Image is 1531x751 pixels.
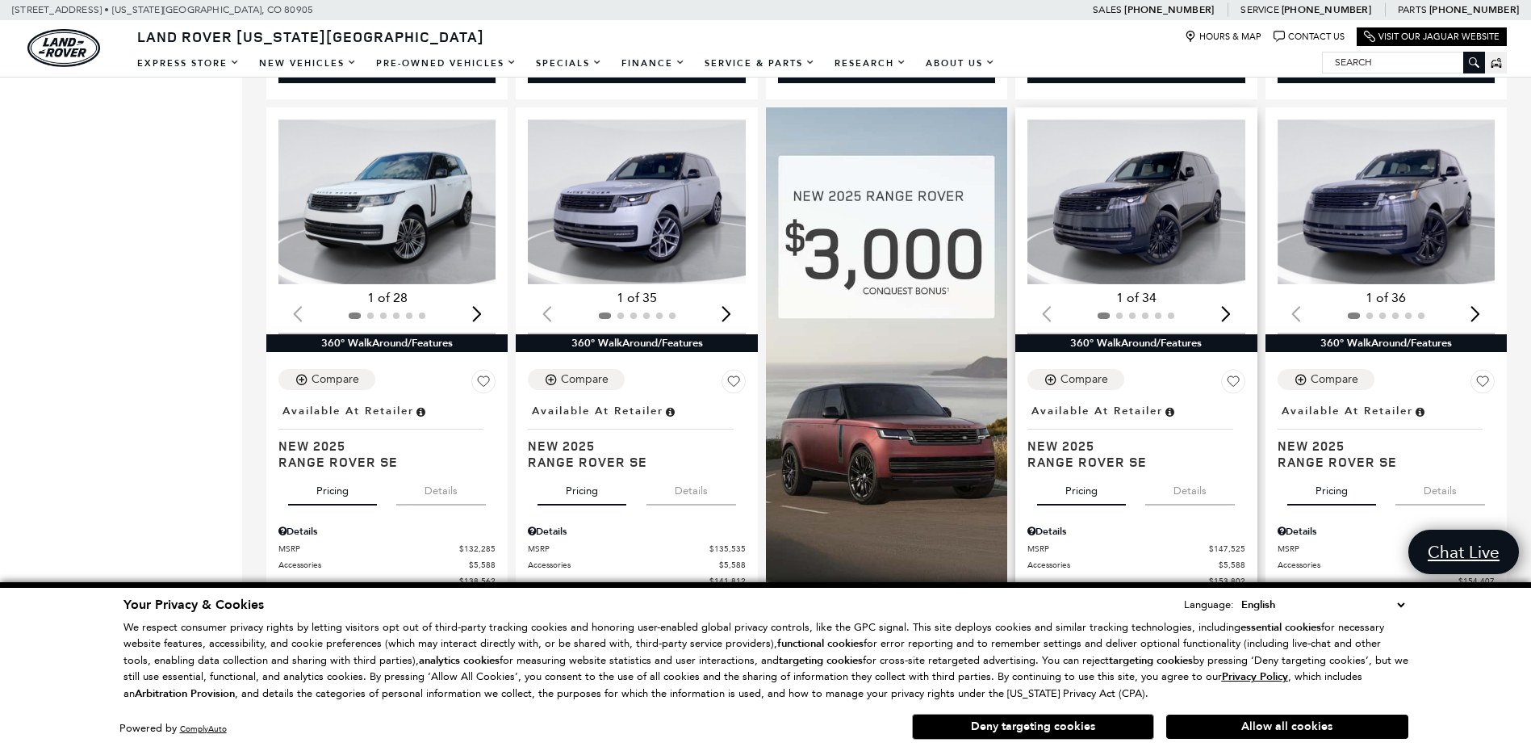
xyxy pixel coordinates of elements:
button: Save Vehicle [471,369,496,400]
span: Vehicle is in stock and ready for immediate delivery. Due to demand, availability is subject to c... [414,402,427,420]
span: $138,562 [459,575,496,587]
a: Chat Live [1408,530,1519,574]
a: Service & Parts [695,49,825,78]
span: Accessories [528,559,718,571]
button: Save Vehicle [1221,369,1245,400]
a: MSRP $132,285 [278,543,496,555]
a: Available at RetailerNew 2025Range Rover SE [1027,400,1244,469]
strong: targeting cookies [1109,653,1193,668]
a: Accessories $5,588 [1027,559,1244,571]
a: Accessories $5,588 [278,559,496,571]
span: Range Rover SE [1027,454,1232,470]
div: 1 / 2 [528,120,747,284]
span: MSRP [278,543,459,555]
div: 1 of 36 [1278,289,1495,307]
span: Vehicle is in stock and ready for immediate delivery. Due to demand, availability is subject to c... [663,402,676,420]
div: 360° WalkAround/Features [1265,334,1507,352]
button: Save Vehicle [722,369,746,400]
strong: targeting cookies [779,653,863,668]
div: 1 of 34 [1027,289,1244,307]
button: pricing tab [288,470,377,506]
a: $141,812 [528,575,745,587]
span: $5,588 [1219,559,1245,571]
a: Accessories $5,588 [528,559,745,571]
a: Specials [526,49,612,78]
a: Land Rover [US_STATE][GEOGRAPHIC_DATA] [128,27,494,46]
img: 2025 Land Rover Range Rover SE 1 [278,120,498,284]
button: details tab [646,470,736,506]
a: Privacy Policy [1222,670,1288,682]
div: Pricing Details - Range Rover SE [1027,524,1244,539]
a: land-rover [27,29,100,67]
button: Compare Vehicle [528,369,625,390]
div: 360° WalkAround/Features [266,334,508,352]
span: Available at Retailer [282,402,414,420]
button: details tab [1145,470,1235,506]
strong: essential cookies [1240,620,1321,635]
span: Range Rover SE [528,454,733,470]
a: New Vehicles [249,49,366,78]
a: [STREET_ADDRESS] • [US_STATE][GEOGRAPHIC_DATA], CO 80905 [12,4,313,15]
a: [PHONE_NUMBER] [1124,3,1214,16]
div: Next slide [1215,296,1237,332]
span: Available at Retailer [1031,402,1163,420]
a: Contact Us [1274,31,1345,43]
div: 360° WalkAround/Features [1015,334,1257,352]
a: Available at RetailerNew 2025Range Rover SE [1278,400,1495,469]
div: Next slide [1465,296,1487,332]
span: Accessories [1027,559,1218,571]
a: About Us [916,49,1005,78]
span: Sales [1093,4,1122,15]
div: 1 / 2 [278,120,498,284]
button: pricing tab [1287,470,1376,506]
a: MSRP $135,535 [528,543,745,555]
button: details tab [1395,470,1485,506]
span: $141,812 [709,575,746,587]
div: Compare [312,372,359,387]
span: Chat Live [1420,541,1508,563]
div: 1 of 28 [278,289,496,307]
span: New 2025 [528,438,733,454]
strong: Arbitration Provision [135,686,235,701]
a: [PHONE_NUMBER] [1282,3,1371,16]
div: Pricing Details - Range Rover SE [1278,524,1495,539]
img: 2025 Land Rover Range Rover SE 1 [528,120,747,284]
p: We respect consumer privacy rights by letting visitors opt out of third-party tracking cookies an... [123,619,1408,703]
img: 2025 Land Rover Range Rover SE 1 [1027,120,1247,284]
span: $147,525 [1209,543,1245,555]
select: Language Select [1237,596,1408,614]
img: 2025 Land Rover Range Rover SE 1 [1278,120,1497,284]
div: Compare [1060,372,1108,387]
button: pricing tab [538,470,626,506]
div: Pricing Details - Range Rover SE [278,524,496,539]
span: Available at Retailer [1282,402,1413,420]
button: Allow all cookies [1166,715,1408,739]
a: ComplyAuto [180,724,227,734]
a: Finance [612,49,695,78]
span: $153,802 [1209,575,1245,587]
button: Save Vehicle [1470,369,1495,400]
span: Available at Retailer [532,402,663,420]
span: New 2025 [1027,438,1232,454]
u: Privacy Policy [1222,669,1288,684]
a: Available at RetailerNew 2025Range Rover SE [528,400,745,469]
span: Your Privacy & Cookies [123,596,264,614]
span: MSRP [528,543,709,555]
span: Parts [1398,4,1427,15]
a: MSRP $148,130 [1278,543,1495,555]
a: $154,407 [1278,575,1495,587]
span: MSRP [1027,543,1208,555]
button: Compare Vehicle [1278,369,1374,390]
a: Hours & Map [1185,31,1261,43]
button: pricing tab [1037,470,1126,506]
button: Compare Vehicle [278,369,375,390]
span: $132,285 [459,543,496,555]
span: Vehicle is in stock and ready for immediate delivery. Due to demand, availability is subject to c... [1163,402,1176,420]
div: Compare [1311,372,1358,387]
button: details tab [396,470,486,506]
strong: analytics cookies [419,653,500,668]
input: Search [1323,52,1484,72]
a: $153,802 [1027,575,1244,587]
a: [PHONE_NUMBER] [1429,3,1519,16]
span: $5,588 [469,559,496,571]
